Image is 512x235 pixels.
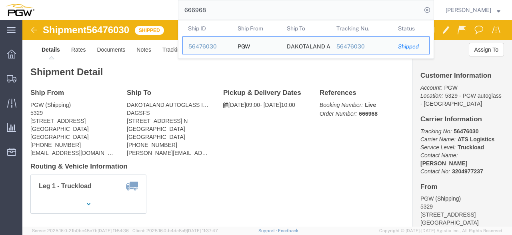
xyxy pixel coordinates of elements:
[22,20,512,227] iframe: FS Legacy Container
[398,42,424,51] div: Shipped
[232,20,282,36] th: Ship From
[182,20,434,58] table: Search Results
[445,5,501,15] button: [PERSON_NAME]
[182,20,232,36] th: Ship ID
[379,227,502,234] span: Copyright © [DATE]-[DATE] Agistix Inc., All Rights Reserved
[392,20,430,36] th: Status
[278,228,298,233] a: Feedback
[132,228,218,233] span: Client: 2025.16.0-b4dc8a9
[446,6,491,14] span: Dee Niedzwecki
[336,42,387,51] div: 56476030
[6,4,34,16] img: logo
[98,228,129,233] span: [DATE] 11:54:36
[281,20,331,36] th: Ship To
[287,37,325,54] div: DAKOTALAND AUTOGLASS INC
[178,0,422,20] input: Search for shipment number, reference number
[238,37,250,54] div: PGW
[188,42,226,51] div: 56476030
[331,20,393,36] th: Tracking Nu.
[187,228,218,233] span: [DATE] 11:37:47
[32,228,129,233] span: Server: 2025.16.0-21b0bc45e7b
[258,228,278,233] a: Support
